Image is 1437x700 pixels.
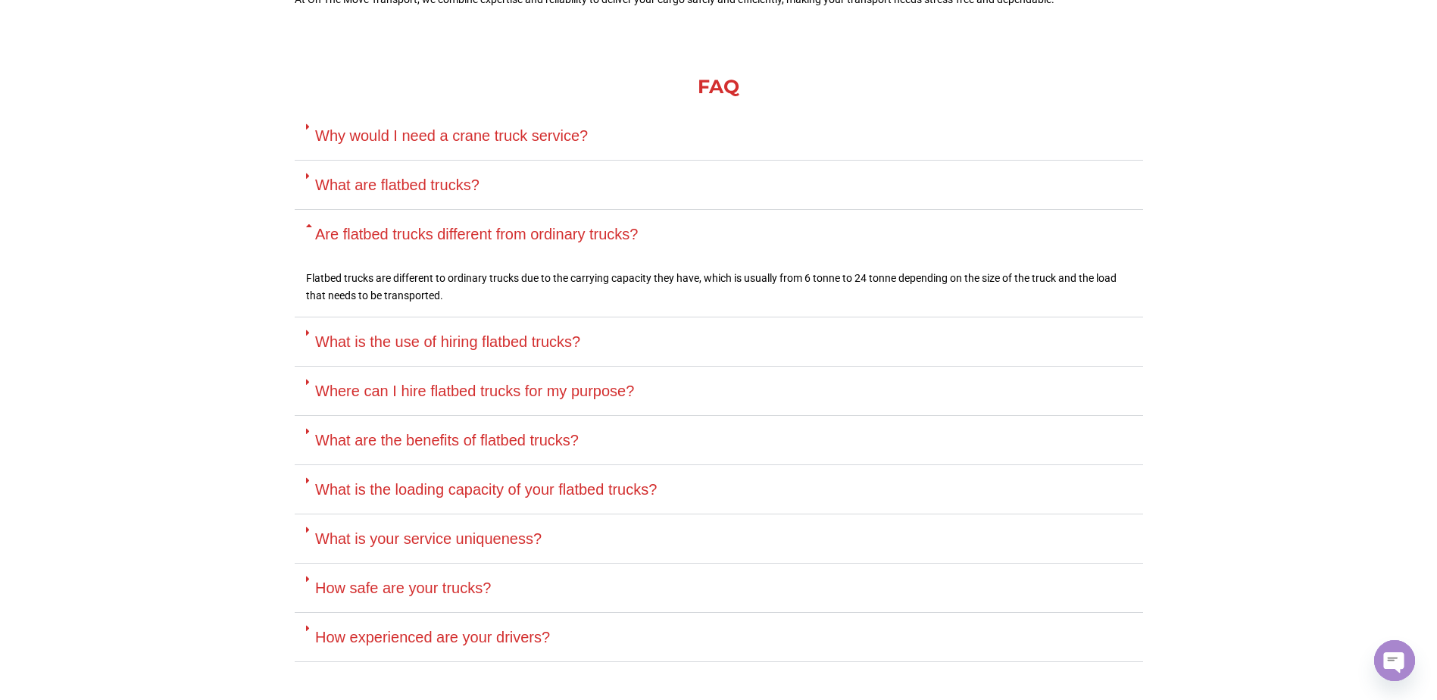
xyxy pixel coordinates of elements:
div: What is the use of hiring flatbed trucks? [295,317,1143,367]
div: What is your service uniqueness? [295,514,1143,564]
div: What is the loading capacity of your flatbed trucks? [295,465,1143,514]
div: What are flatbed trucks? [295,161,1143,210]
a: How safe are your trucks? [315,580,491,596]
a: Why would I need a crane truck service? [315,127,588,144]
div: How experienced are your drivers? [295,613,1143,662]
a: What is your service uniqueness? [315,530,542,547]
div: Why would I need a crane truck service? [295,111,1143,161]
div: How safe are your trucks? [295,564,1143,613]
a: What is the use of hiring flatbed trucks? [315,333,580,350]
p: Flatbed trucks are different to ordinary trucks due to the carrying capacity they have, which is ... [306,270,1132,306]
a: Are flatbed trucks different from ordinary trucks? [315,226,638,242]
div: What are the benefits of flatbed trucks? [295,416,1143,465]
a: What are flatbed trucks? [315,177,480,193]
div: Are flatbed trucks different from ordinary trucks? [295,258,1143,318]
a: What are the benefits of flatbed trucks? [315,432,579,448]
a: What is the loading capacity of your flatbed trucks? [315,481,657,498]
a: How experienced are your drivers? [315,629,550,645]
div: Are flatbed trucks different from ordinary trucks? [295,210,1143,258]
a: Where can I hire flatbed trucks for my purpose? [315,383,634,399]
div: Where can I hire flatbed trucks for my purpose? [295,367,1143,416]
div: FAQ [295,77,1143,96]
